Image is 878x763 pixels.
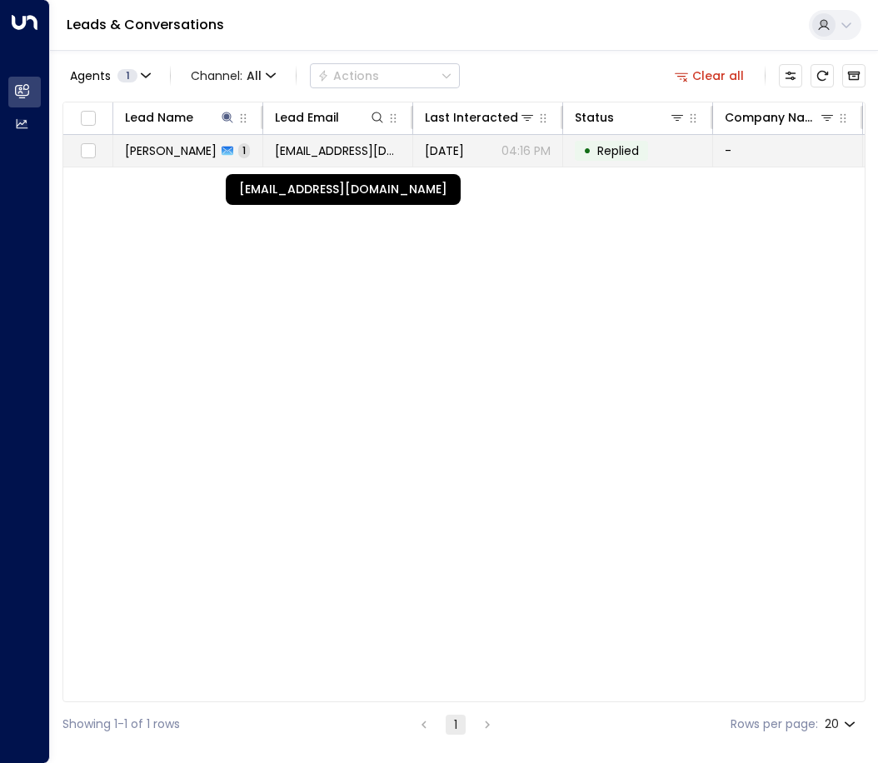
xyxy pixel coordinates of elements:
[275,107,339,127] div: Lead Email
[310,63,460,88] button: Actions
[247,69,262,82] span: All
[779,64,802,87] button: Customize
[811,64,834,87] span: Refresh
[725,107,836,127] div: Company Name
[597,142,639,159] span: Replied
[731,716,818,733] label: Rows per page:
[310,63,460,88] div: Button group with a nested menu
[125,107,193,127] div: Lead Name
[77,108,98,129] span: Toggle select all
[184,64,282,87] button: Channel:All
[184,64,282,87] span: Channel:
[275,107,386,127] div: Lead Email
[446,715,466,735] button: page 1
[725,107,819,127] div: Company Name
[70,70,111,82] span: Agents
[713,135,863,167] td: -
[825,712,859,736] div: 20
[575,107,686,127] div: Status
[62,716,180,733] div: Showing 1-1 of 1 rows
[77,141,98,162] span: Toggle select row
[425,107,536,127] div: Last Interacted
[125,107,236,127] div: Lead Name
[226,174,461,205] div: [EMAIL_ADDRESS][DOMAIN_NAME]
[238,143,250,157] span: 1
[425,142,464,159] span: Yesterday
[842,64,866,87] button: Archived Leads
[501,142,551,159] p: 04:16 PM
[575,107,614,127] div: Status
[317,68,379,83] div: Actions
[117,69,137,82] span: 1
[425,107,518,127] div: Last Interacted
[413,714,498,735] nav: pagination navigation
[67,15,224,34] a: Leads & Conversations
[275,142,401,159] span: charlotte_flynn97@hotmail.co.uk
[583,137,591,165] div: •
[62,64,157,87] button: Agents1
[125,142,217,159] span: Charlotte Gray
[668,64,751,87] button: Clear all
